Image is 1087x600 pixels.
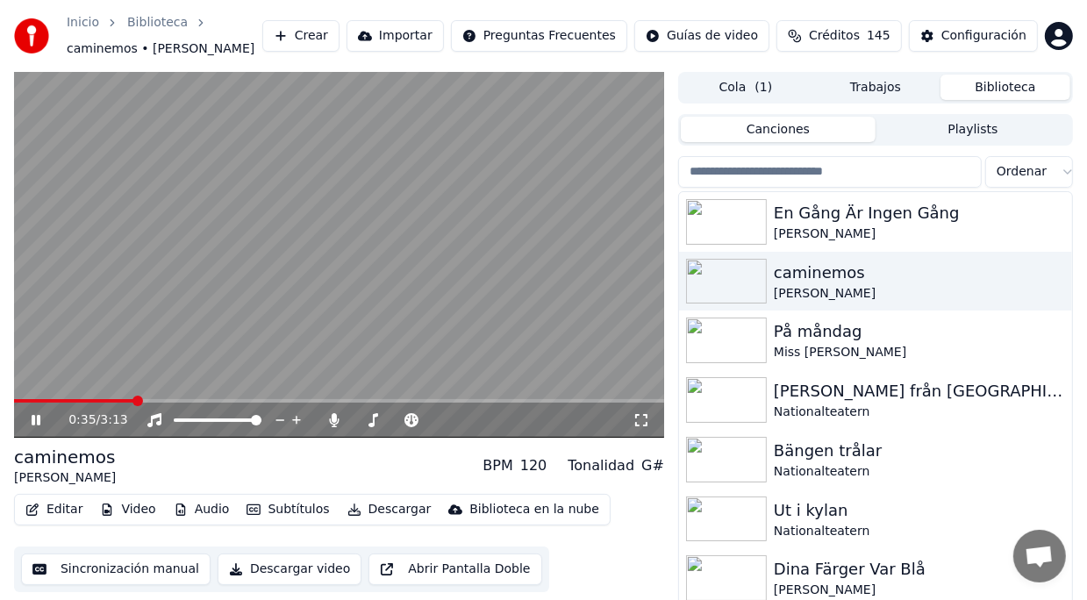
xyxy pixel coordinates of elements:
[776,20,902,52] button: Créditos145
[14,445,116,469] div: caminemos
[93,497,162,522] button: Video
[347,20,444,52] button: Importar
[774,319,1065,344] div: På måndag
[774,225,1065,243] div: [PERSON_NAME]
[568,455,634,476] div: Tonalidad
[21,554,211,585] button: Sincronización manual
[774,344,1065,361] div: Miss [PERSON_NAME]
[681,75,811,100] button: Cola
[634,20,769,52] button: Guías de video
[774,498,1065,523] div: Ut i kylan
[997,163,1047,181] span: Ordenar
[940,75,1070,100] button: Biblioteca
[774,557,1065,582] div: Dina Färger Var Blå
[941,27,1026,45] div: Configuración
[681,117,876,142] button: Canciones
[774,261,1065,285] div: caminemos
[774,523,1065,540] div: Nationalteatern
[809,27,860,45] span: Créditos
[469,501,599,518] div: Biblioteca en la nube
[18,497,89,522] button: Editar
[876,117,1070,142] button: Playlists
[127,14,188,32] a: Biblioteca
[520,455,547,476] div: 120
[368,554,541,585] button: Abrir Pantalla Doble
[218,554,361,585] button: Descargar video
[774,404,1065,421] div: Nationalteatern
[483,455,512,476] div: BPM
[67,40,254,58] span: caminemos • [PERSON_NAME]
[240,497,336,522] button: Subtítulos
[340,497,439,522] button: Descargar
[100,411,127,429] span: 3:13
[14,469,116,487] div: [PERSON_NAME]
[774,463,1065,481] div: Nationalteatern
[811,75,940,100] button: Trabajos
[67,14,262,58] nav: breadcrumb
[14,18,49,54] img: youka
[909,20,1038,52] button: Configuración
[451,20,627,52] button: Preguntas Frecuentes
[262,20,340,52] button: Crear
[774,439,1065,463] div: Bängen trålar
[167,497,237,522] button: Audio
[754,79,772,96] span: ( 1 )
[774,285,1065,303] div: [PERSON_NAME]
[68,411,111,429] div: /
[641,455,664,476] div: G#
[67,14,99,32] a: Inicio
[867,27,890,45] span: 145
[774,201,1065,225] div: En Gång Är Ingen Gång
[68,411,96,429] span: 0:35
[774,582,1065,599] div: [PERSON_NAME]
[1013,530,1066,582] a: Öppna chatt
[774,379,1065,404] div: [PERSON_NAME] från [GEOGRAPHIC_DATA]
